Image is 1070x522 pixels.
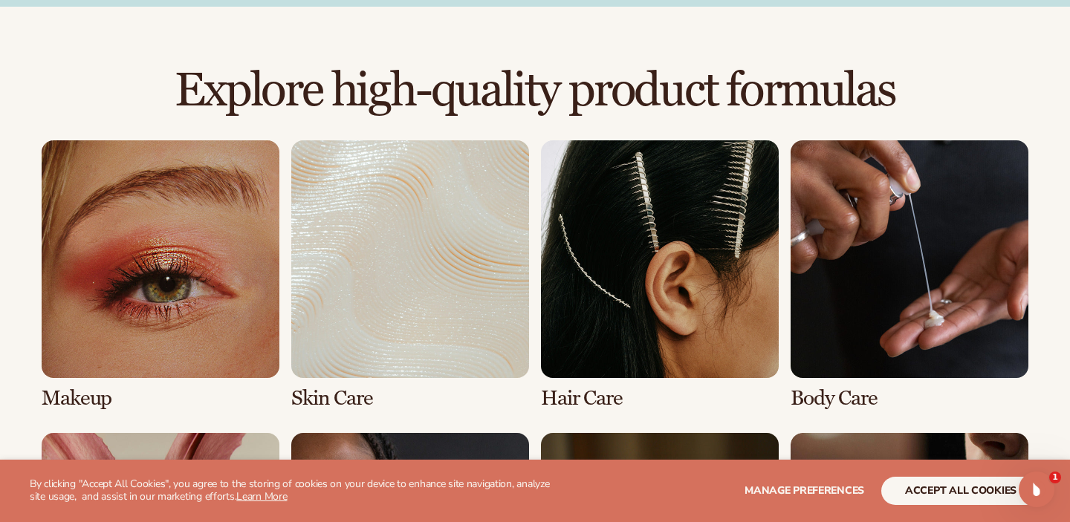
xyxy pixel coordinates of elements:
[30,478,559,503] p: By clicking "Accept All Cookies", you agree to the storing of cookies on your device to enhance s...
[541,387,779,410] h3: Hair Care
[42,387,279,410] h3: Makeup
[291,140,529,410] div: 2 / 8
[1049,472,1061,483] span: 1
[42,140,279,410] div: 1 / 8
[791,140,1028,410] div: 4 / 8
[881,477,1040,505] button: accept all cookies
[745,483,864,497] span: Manage preferences
[791,387,1028,410] h3: Body Care
[745,477,864,505] button: Manage preferences
[541,140,779,410] div: 3 / 8
[291,387,529,410] h3: Skin Care
[236,489,287,503] a: Learn More
[1019,472,1054,507] iframe: Intercom live chat
[42,66,1028,116] h2: Explore high-quality product formulas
